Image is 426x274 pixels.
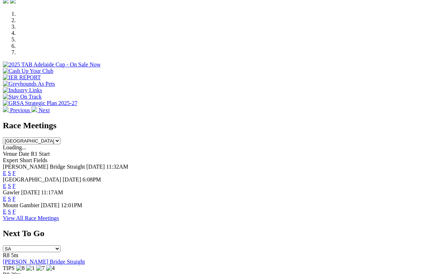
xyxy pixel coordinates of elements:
span: 5m [11,252,18,258]
img: 2025 TAB Adelaide Cup - On Sale Now [3,61,101,68]
img: Industry Links [3,87,42,94]
a: F [13,170,16,176]
a: E [3,183,6,189]
span: R1 Start [31,151,50,157]
img: 4 [46,265,55,271]
a: View All Race Meetings [3,215,59,221]
span: Venue [3,151,17,157]
img: 8 [16,265,25,271]
a: F [13,209,16,215]
h2: Race Meetings [3,121,423,130]
a: [PERSON_NAME] Bridge Straight [3,259,85,265]
span: Expert [3,157,18,163]
span: Loading... [3,144,26,150]
img: 7 [36,265,45,271]
span: [GEOGRAPHIC_DATA] [3,176,61,183]
img: Greyhounds As Pets [3,81,55,87]
span: Fields [33,157,47,163]
span: Next [39,107,50,113]
span: Previous [10,107,30,113]
span: [DATE] [86,164,105,170]
img: 1 [26,265,35,271]
span: 11:32AM [106,164,128,170]
span: 6:08PM [83,176,101,183]
span: Short [20,157,32,163]
span: Gawler [3,189,20,195]
span: [DATE] [21,189,40,195]
a: S [8,170,11,176]
a: S [8,209,11,215]
a: E [3,196,6,202]
span: TIPS [3,265,15,271]
img: chevron-left-pager-white.svg [3,106,9,112]
a: F [13,183,16,189]
span: 11:17AM [41,189,63,195]
img: IER REPORT [3,74,41,81]
span: Mount Gambier [3,202,40,208]
span: Date [19,151,29,157]
img: Stay On Track [3,94,41,100]
a: S [8,183,11,189]
span: 12:01PM [61,202,82,208]
a: Next [31,107,50,113]
a: E [3,170,6,176]
span: R8 [3,252,10,258]
img: chevron-right-pager-white.svg [31,106,37,112]
a: S [8,196,11,202]
span: [DATE] [41,202,60,208]
span: [DATE] [63,176,81,183]
a: E [3,209,6,215]
a: Previous [3,107,31,113]
img: GRSA Strategic Plan 2025-27 [3,100,77,106]
span: [PERSON_NAME] Bridge Straight [3,164,85,170]
h2: Next To Go [3,229,423,238]
a: F [13,196,16,202]
img: Cash Up Your Club [3,68,53,74]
